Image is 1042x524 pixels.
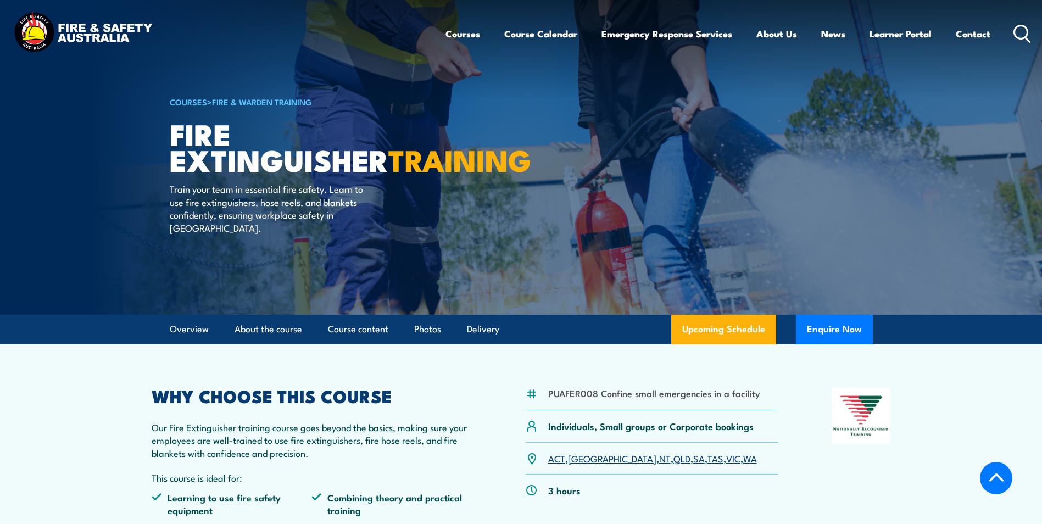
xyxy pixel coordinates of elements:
a: QLD [673,451,690,465]
h1: Fire Extinguisher [170,121,441,172]
button: Enquire Now [796,315,873,344]
a: News [821,19,845,48]
a: SA [693,451,705,465]
p: This course is ideal for: [152,471,472,484]
p: Our Fire Extinguisher training course goes beyond the basics, making sure your employees are well... [152,421,472,459]
a: Fire & Warden Training [212,96,312,108]
a: Delivery [467,315,499,344]
a: About Us [756,19,797,48]
a: WA [743,451,757,465]
li: PUAFER008 Confine small emergencies in a facility [548,387,760,399]
h2: WHY CHOOSE THIS COURSE [152,388,472,403]
a: Emergency Response Services [601,19,732,48]
p: Train your team in essential fire safety. Learn to use fire extinguishers, hose reels, and blanke... [170,182,370,234]
a: About the course [235,315,302,344]
a: Course Calendar [504,19,577,48]
a: NT [659,451,671,465]
img: Nationally Recognised Training logo. [832,388,891,444]
p: 3 hours [548,484,581,497]
h6: > [170,95,441,108]
li: Learning to use fire safety equipment [152,491,312,517]
strong: TRAINING [388,136,531,182]
a: Photos [414,315,441,344]
a: VIC [726,451,740,465]
a: ACT [548,451,565,465]
a: Contact [956,19,990,48]
a: [GEOGRAPHIC_DATA] [568,451,656,465]
a: Courses [445,19,480,48]
a: Upcoming Schedule [671,315,776,344]
a: TAS [707,451,723,465]
a: COURSES [170,96,207,108]
p: , , , , , , , [548,452,757,465]
a: Course content [328,315,388,344]
p: Individuals, Small groups or Corporate bookings [548,420,754,432]
li: Combining theory and practical training [311,491,472,517]
a: Overview [170,315,209,344]
a: Learner Portal [870,19,932,48]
